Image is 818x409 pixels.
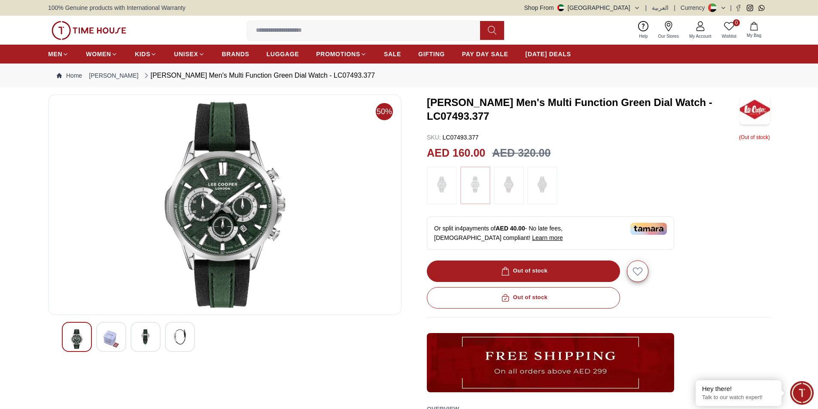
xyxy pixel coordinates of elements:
a: [DATE] DEALS [526,46,571,62]
a: Whatsapp [758,5,765,11]
span: Learn more [532,234,563,241]
a: GIFTING [418,46,445,62]
a: PAY DAY SALE [462,46,508,62]
div: Hey there! [702,385,775,393]
span: PAY DAY SALE [462,50,508,58]
div: Or split in 4 payments of - No late fees, [DEMOGRAPHIC_DATA] compliant! [427,216,674,250]
h2: AED 160.00 [427,145,485,161]
a: SALE [384,46,401,62]
span: 50% [376,103,393,120]
span: 100% Genuine products with International Warranty [48,3,185,12]
a: [PERSON_NAME] [89,71,138,80]
img: ... [427,333,674,392]
img: Lee Cooper Men's Multi Function Dark Blue Dial Watch - LC07493.099 [69,329,85,349]
img: United Arab Emirates [557,4,564,11]
img: ... [431,171,453,200]
span: SALE [384,50,401,58]
span: PROMOTIONS [316,50,360,58]
img: ... [498,171,520,200]
span: [DATE] DEALS [526,50,571,58]
button: Shop From[GEOGRAPHIC_DATA] [524,3,640,12]
img: Lee Cooper Men's Multi Function Dark Blue Dial Watch - LC07493.099 [55,102,394,308]
a: Facebook [735,5,742,11]
a: PROMOTIONS [316,46,367,62]
span: BRANDS [222,50,249,58]
span: My Bag [743,32,765,39]
h3: [PERSON_NAME] Men's Multi Function Green Dial Watch - LC07493.377 [427,96,740,123]
a: BRANDS [222,46,249,62]
a: Our Stores [653,19,684,41]
a: KIDS [135,46,157,62]
p: LC07493.377 [427,133,479,142]
span: | [730,3,732,12]
div: Currency [681,3,709,12]
a: WOMEN [86,46,118,62]
p: ( Out of stock ) [739,133,770,142]
span: WOMEN [86,50,111,58]
span: My Account [686,33,715,39]
a: MEN [48,46,69,62]
img: Lee Cooper Men's Multi Function Green Dial Watch - LC07493.377 [740,94,770,124]
img: ... [532,171,553,200]
span: SKU : [427,134,441,141]
span: LUGGAGE [267,50,299,58]
a: Home [57,71,82,80]
nav: Breadcrumb [48,64,770,88]
button: العربية [652,3,669,12]
span: AED 40.00 [496,225,525,232]
span: | [645,3,647,12]
span: Our Stores [655,33,682,39]
img: ... [465,171,486,200]
h3: AED 320.00 [492,145,550,161]
span: Wishlist [718,33,740,39]
span: MEN [48,50,62,58]
p: Talk to our watch expert! [702,394,775,401]
img: Lee Cooper Men's Multi Function Dark Blue Dial Watch - LC07493.099 [103,329,119,349]
a: Instagram [747,5,753,11]
a: UNISEX [174,46,204,62]
div: Chat Widget [790,381,814,405]
a: LUGGAGE [267,46,299,62]
img: Lee Cooper Men's Multi Function Dark Blue Dial Watch - LC07493.099 [172,329,188,345]
span: 0 [733,19,740,26]
span: KIDS [135,50,150,58]
span: Help [636,33,651,39]
button: My Bag [742,20,766,40]
span: UNISEX [174,50,198,58]
span: | [674,3,675,12]
img: ... [52,21,126,40]
a: Help [634,19,653,41]
a: 0Wishlist [717,19,742,41]
img: Tamara [630,223,667,235]
img: Lee Cooper Men's Multi Function Dark Blue Dial Watch - LC07493.099 [138,329,153,345]
div: [PERSON_NAME] Men's Multi Function Green Dial Watch - LC07493.377 [142,70,375,81]
span: GIFTING [418,50,445,58]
